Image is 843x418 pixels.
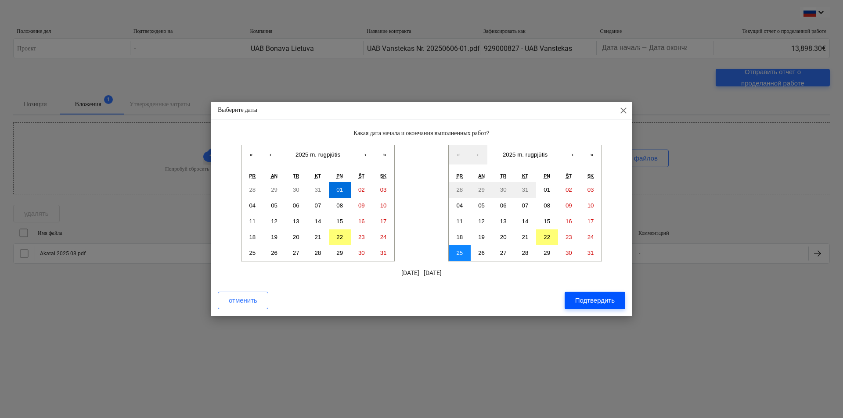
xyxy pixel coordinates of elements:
[544,202,550,209] abbr: 2025 m. rugpjūčio 8 d.
[566,250,572,256] abbr: 2025 m. rugpjūčio 30 d.
[449,145,468,164] button: «
[456,186,463,193] abbr: 2025 m. liepos 28 d.
[358,202,365,209] abbr: 2025 m. rugpjūčio 9 d.
[359,173,364,179] abbr: šeštadienis
[241,198,263,214] button: 2025 m. rugpjūčio 4 d.
[580,245,602,261] button: 2025 m. rugpjūčio 31 d.
[351,182,373,198] button: 2025 m. rugpjūčio 2 d.
[351,214,373,229] button: 2025 m. rugpjūčio 16 d.
[315,218,321,225] abbr: 2025 m. rugpjūčio 14 d.
[580,198,602,214] button: 2025 m. rugpjūčio 10 d.
[271,234,277,240] abbr: 2025 m. rugpjūčio 19 d.
[580,214,602,229] button: 2025 m. rugpjūčio 17 d.
[449,229,471,245] button: 2025 m. rugpjūčio 18 d.
[478,173,485,179] abbr: antradienis
[293,202,299,209] abbr: 2025 m. rugpjūčio 6 d.
[471,214,493,229] button: 2025 m. rugpjūčio 12 d.
[261,145,280,164] button: ‹
[218,105,257,114] p: Выберите даты
[271,202,277,209] abbr: 2025 m. rugpjūčio 5 d.
[271,173,277,179] abbr: antradienis
[249,234,256,240] abbr: 2025 m. rugpjūčio 18 d.
[500,234,507,240] abbr: 2025 m. rugpjūčio 20 d.
[307,182,329,198] button: 2025 m. liepos 31 d.
[471,229,493,245] button: 2025 m. rugpjūčio 19 d.
[478,250,485,256] abbr: 2025 m. rugpjūčio 26 d.
[229,295,257,306] div: отменить
[514,214,536,229] button: 2025 m. rugpjūčio 14 d.
[249,250,256,256] abbr: 2025 m. rugpjūčio 25 d.
[500,218,507,225] abbr: 2025 m. rugpjūčio 13 d.
[336,202,343,209] abbr: 2025 m. rugpjūčio 8 d.
[372,245,394,261] button: 2025 m. rugpjūčio 31 d.
[582,145,602,164] button: »
[478,202,485,209] abbr: 2025 m. rugpjūčio 5 d.
[295,151,340,158] span: 2025 m. rugpjūtis
[457,173,463,179] abbr: pirmadienis
[241,214,263,229] button: 2025 m. rugpjūčio 11 d.
[307,229,329,245] button: 2025 m. rugpjūčio 21 d.
[565,292,625,309] button: Подтвердить
[293,250,299,256] abbr: 2025 m. rugpjūčio 27 d.
[478,234,485,240] abbr: 2025 m. rugpjūčio 19 d.
[449,245,471,261] button: 2025 m. rugpjūčio 25 d.
[514,182,536,198] button: 2025 m. liepos 31 d.
[271,250,277,256] abbr: 2025 m. rugpjūčio 26 d.
[329,182,351,198] button: 2025 m. rugpjūčio 1 d.
[522,218,529,225] abbr: 2025 m. rugpjūčio 14 d.
[336,173,343,179] abbr: penktadienis
[587,250,594,256] abbr: 2025 m. rugpjūčio 31 d.
[249,202,256,209] abbr: 2025 m. rugpjūčio 4 d.
[563,145,582,164] button: ›
[351,245,373,261] button: 2025 m. rugpjūčio 30 d.
[293,186,299,193] abbr: 2025 m. liepos 30 d.
[566,186,572,193] abbr: 2025 m. rugpjūčio 2 d.
[307,214,329,229] button: 2025 m. rugpjūčio 14 d.
[263,245,285,261] button: 2025 m. rugpjūčio 26 d.
[536,245,558,261] button: 2025 m. rugpjūčio 29 d.
[558,198,580,214] button: 2025 m. rugpjūčio 9 d.
[587,218,594,225] abbr: 2025 m. rugpjūčio 17 d.
[307,198,329,214] button: 2025 m. rugpjūčio 7 d.
[587,202,594,209] abbr: 2025 m. rugpjūčio 10 d.
[263,214,285,229] button: 2025 m. rugpjūčio 12 d.
[358,250,365,256] abbr: 2025 m. rugpjūčio 30 d.
[492,214,514,229] button: 2025 m. rugpjūčio 13 d.
[263,229,285,245] button: 2025 m. rugpjūčio 19 d.
[380,218,387,225] abbr: 2025 m. rugpjūčio 17 d.
[358,186,365,193] abbr: 2025 m. rugpjūčio 2 d.
[293,234,299,240] abbr: 2025 m. rugpjūčio 20 d.
[522,250,529,256] abbr: 2025 m. rugpjūčio 28 d.
[500,173,506,179] abbr: trečiadienis
[580,182,602,198] button: 2025 m. rugpjūčio 3 d.
[503,151,548,158] span: 2025 m. rugpjūtis
[618,105,629,116] span: close
[241,182,263,198] button: 2025 m. liepos 28 d.
[587,234,594,240] abbr: 2025 m. rugpjūčio 24 d.
[449,214,471,229] button: 2025 m. rugpjūčio 11 d.
[575,295,615,306] div: Подтвердить
[380,250,387,256] abbr: 2025 m. rugpjūčio 31 d.
[478,186,485,193] abbr: 2025 m. liepos 29 d.
[241,245,263,261] button: 2025 m. rugpjūčio 25 d.
[372,198,394,214] button: 2025 m. rugpjūčio 10 d.
[372,182,394,198] button: 2025 m. rugpjūčio 3 d.
[522,186,529,193] abbr: 2025 m. liepos 31 d.
[471,245,493,261] button: 2025 m. rugpjūčio 26 d.
[336,186,343,193] abbr: 2025 m. rugpjūčio 1 d.
[558,229,580,245] button: 2025 m. rugpjūčio 23 d.
[380,173,387,179] abbr: sekmadienis
[558,214,580,229] button: 2025 m. rugpjūčio 16 d.
[558,245,580,261] button: 2025 m. rugpjūčio 30 d.
[492,229,514,245] button: 2025 m. rugpjūčio 20 d.
[471,182,493,198] button: 2025 m. liepos 29 d.
[487,145,563,164] button: 2025 m. rugpjūtis
[293,173,299,179] abbr: trečiadienis
[271,186,277,193] abbr: 2025 m. liepos 29 d.
[218,292,268,309] button: отменить
[500,186,507,193] abbr: 2025 m. liepos 30 d.
[285,214,307,229] button: 2025 m. rugpjūčio 13 d.
[478,218,485,225] abbr: 2025 m. rugpjūčio 12 d.
[558,182,580,198] button: 2025 m. rugpjūčio 2 d.
[536,214,558,229] button: 2025 m. rugpjūčio 15 d.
